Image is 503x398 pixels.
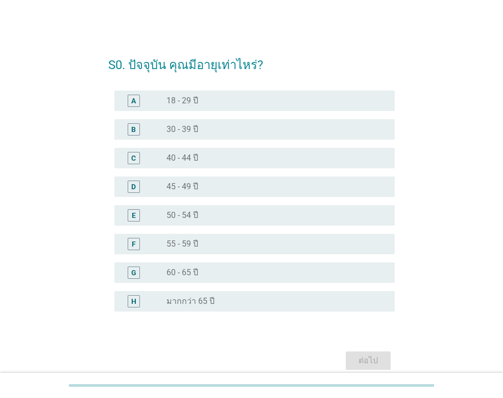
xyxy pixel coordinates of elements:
[166,124,198,135] label: 30 - 39 ปี
[132,238,136,249] div: F
[166,268,198,278] label: 60 - 65 ปี
[166,96,198,106] label: 18 - 29 ปี
[166,182,198,192] label: 45 - 49 ปี
[166,153,198,163] label: 40 - 44 ปี
[131,95,136,106] div: A
[131,181,136,192] div: D
[166,296,214,306] label: มากกว่า 65 ปี
[131,124,136,135] div: B
[132,210,136,220] div: E
[131,152,136,163] div: C
[131,267,136,278] div: G
[131,296,136,306] div: H
[108,46,395,74] h2: S0. ปัจจุบัน คุณมีอายุเท่าไหร่?
[166,239,198,249] label: 55 - 59 ปี
[166,210,198,220] label: 50 - 54 ปี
